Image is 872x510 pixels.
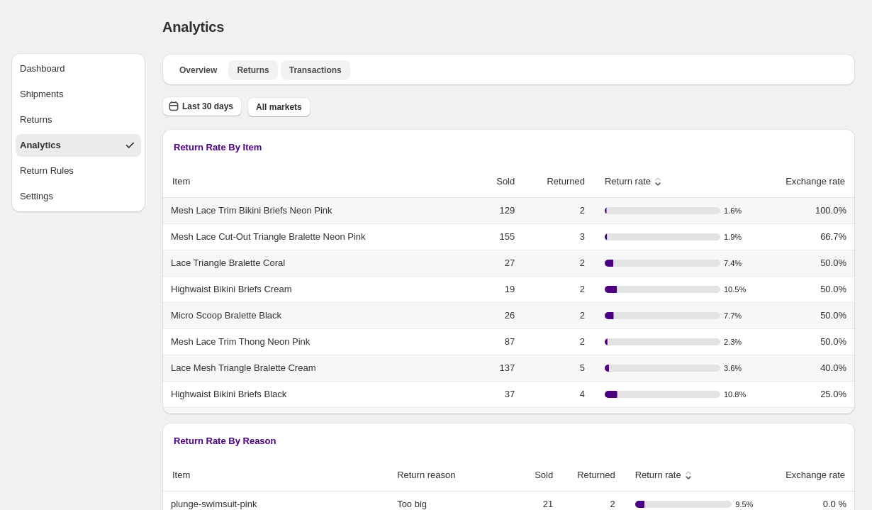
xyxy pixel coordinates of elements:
td: 2 [519,276,589,302]
button: Analytics [16,134,141,157]
button: Returned [561,462,617,489]
div: Dashboard [20,62,65,76]
button: sort ascending byReturn rate [622,462,698,489]
h3: Return Rate By Item [174,140,844,155]
span: 7.7 % [724,309,761,323]
td: 27 [471,250,519,276]
span: 3.6 % [724,361,761,375]
span: 1.9 % [724,230,761,244]
span: Mesh Lace Trim Bikini Briefs Neon Pink [171,204,332,218]
td: 3 [519,223,589,250]
span: All markets [256,101,302,113]
div: Settings [20,189,53,204]
td: 2 [519,250,589,276]
button: Item [170,168,206,195]
td: 25.0% [754,381,855,407]
span: Highwaist Bikini Briefs Cream [171,282,292,296]
span: Return rate [593,174,651,189]
td: 5 [519,355,589,381]
td: 137 [471,355,519,381]
td: 129 [471,198,519,223]
div: Analytics [20,138,61,153]
span: Lace Triangle Bralette Coral [171,256,285,270]
td: 25.0% [754,407,855,433]
td: 100.0% [754,198,855,223]
span: Return rate [624,468,681,482]
span: Mesh Lace Trim Thong Neon Pink [171,335,310,349]
span: 10.5 % [724,282,761,296]
button: Return reason [395,462,471,489]
span: 10.8 % [724,387,761,401]
button: Returned [530,168,586,195]
span: Micro Scoop Bralette Black [171,309,281,323]
button: Item [170,462,206,489]
button: Dashboard [16,57,141,80]
td: 4 [519,407,589,433]
td: 26 [471,407,519,433]
div: Shipments [20,87,63,101]
button: sort ascending byReturn rate [591,168,667,195]
td: 87 [471,328,519,355]
span: Highwaist Bikini Briefs Black [171,387,286,401]
td: 50.0% [754,250,855,276]
h3: Return Rate By Reason [174,434,844,448]
button: All markets [247,97,311,117]
span: Returns [237,65,269,76]
span: 2.3 % [724,335,761,349]
td: 50.0% [754,302,855,328]
button: Shipments [16,83,141,106]
td: 2 [519,328,589,355]
span: Analytics [162,19,224,35]
button: Returns [16,109,141,131]
span: Last 30 days [182,101,233,112]
button: Exchange rate [769,462,847,489]
span: Transactions [289,65,342,76]
button: Settings [16,185,141,208]
span: Mesh Lace Cut-Out Triangle Bralette Neon Pink [171,230,366,244]
span: Lace Mesh Triangle Bralette Cream [171,361,315,375]
div: Return Rules [20,164,74,178]
span: 1.6 % [724,204,761,218]
button: Sold [518,462,555,489]
td: 2 [519,198,589,223]
button: Exchange rate [769,168,847,195]
td: 50.0% [754,276,855,302]
span: Triangle Bikini Top Cream [171,414,276,428]
td: 2 [519,302,589,328]
span: Overview [179,65,217,76]
td: 19 [471,276,519,302]
td: 155 [471,223,519,250]
span: 15.4 % [724,414,761,428]
td: 26 [471,302,519,328]
td: 50.0% [754,328,855,355]
div: Returns [20,113,52,127]
td: 66.7% [754,223,855,250]
td: 40.0% [754,355,855,381]
td: 4 [519,381,589,407]
button: Last 30 days [162,96,242,116]
button: Return Rules [16,160,141,182]
span: 7.4 % [724,256,761,270]
td: 37 [471,381,519,407]
button: Sold [480,168,517,195]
